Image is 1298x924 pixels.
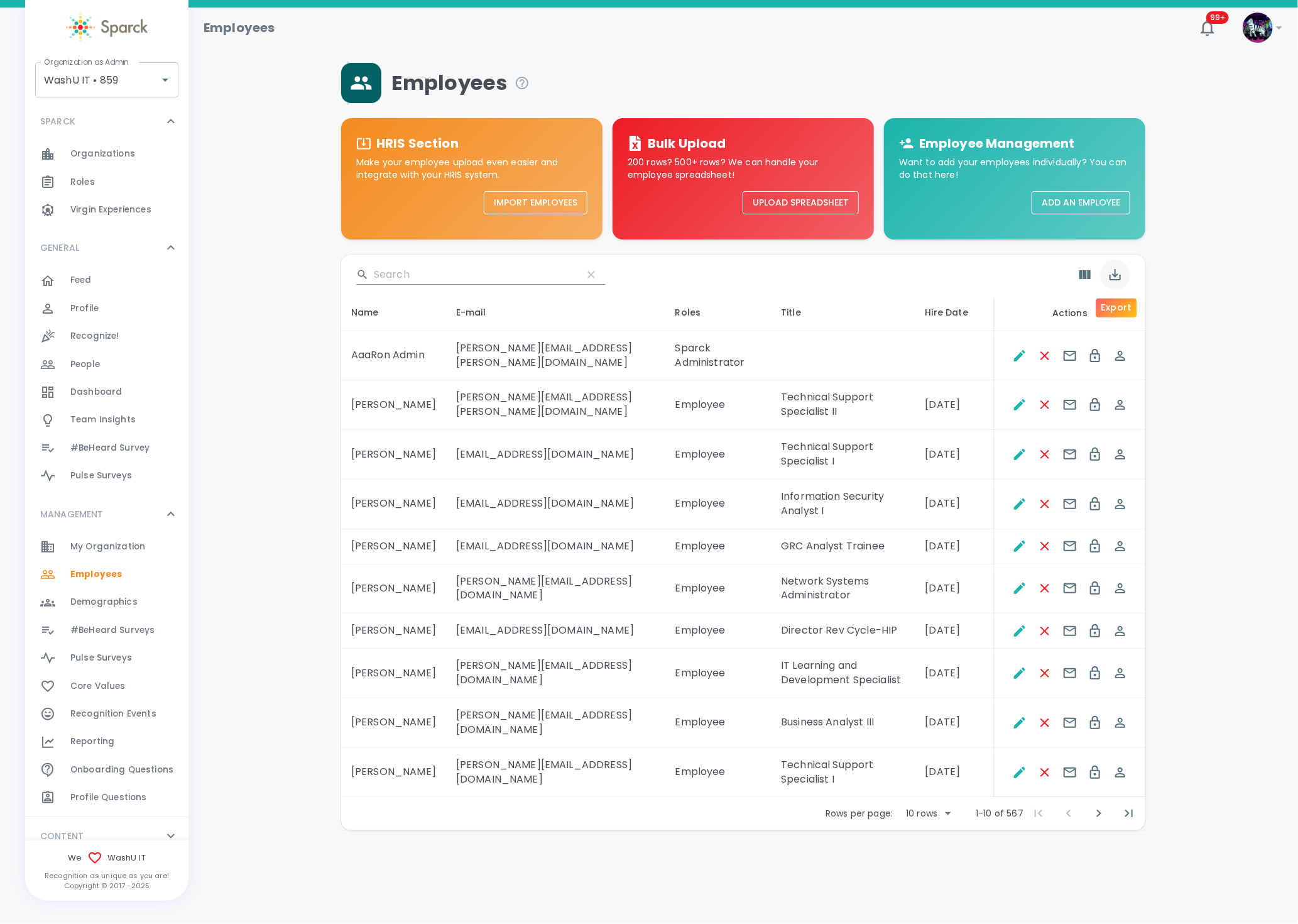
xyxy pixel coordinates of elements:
td: [PERSON_NAME] [341,430,446,480]
button: Spoof This Employee [1108,576,1133,601]
td: [DATE] [915,480,995,529]
a: Profile [25,295,188,322]
div: Title [781,305,905,320]
td: [DATE] [915,649,995,698]
td: [DATE] [915,748,995,798]
td: AaaRon Admin [341,331,446,381]
span: Organizations [70,148,135,160]
button: Spoof This Employee [1108,619,1133,644]
button: Remove Employee [1032,492,1057,517]
label: Organization as Admin [44,57,129,67]
button: Change Password [1083,492,1108,517]
input: Search [374,265,572,285]
span: Previous Page [1054,798,1084,828]
button: Edit [1007,392,1032,417]
button: Spoof This Employee [1108,442,1133,467]
td: [DATE] [915,698,995,748]
p: SPARCK [40,115,75,128]
div: MANAGEMENT [25,533,188,817]
div: Team Insights [25,406,188,434]
a: Employees [25,561,188,588]
div: My Organization [25,533,188,561]
button: 99+ [1192,13,1223,43]
div: Pulse Surveys [25,462,188,490]
h1: Employees [204,18,275,38]
div: Roles [25,168,188,196]
button: Remove Employee [1032,576,1057,601]
td: Employee [665,698,772,748]
span: Virgin Experiences [70,204,151,216]
button: Remove Employee [1032,710,1057,735]
td: [PERSON_NAME][EMAIL_ADDRESS][DOMAIN_NAME] [446,698,665,748]
span: Dashboard [70,386,122,399]
button: Remove Employee [1032,442,1057,467]
div: Name [351,305,436,320]
button: Export [1100,260,1130,290]
td: [EMAIL_ADDRESS][DOMAIN_NAME] [446,430,665,480]
td: Employee [665,613,772,649]
div: CONTENT [25,817,188,855]
button: Upload Spreadsheet [743,191,859,214]
div: Recognition Events [25,700,188,728]
p: Want to add your employees individually? You can do that here! [899,156,1130,181]
td: [PERSON_NAME][EMAIL_ADDRESS][PERSON_NAME][DOMAIN_NAME] [446,380,665,430]
button: Edit [1007,760,1032,785]
button: Send E-mails [1057,392,1083,417]
div: 10 rows [903,807,941,820]
a: Feed [25,267,188,294]
button: Send E-mails [1057,343,1083,368]
p: 1-10 of 567 [976,807,1023,820]
button: Change Password [1083,760,1108,785]
td: [DATE] [915,613,995,649]
td: [PERSON_NAME] [341,564,446,614]
h6: Bulk Upload [648,133,726,153]
a: #BeHeard Survey [25,434,188,462]
span: Profile [70,302,99,315]
div: Reporting [25,728,188,756]
button: Change Password [1083,442,1108,467]
button: Open [156,71,174,89]
a: Onboarding Questions [25,756,188,784]
span: Onboarding Questions [70,764,173,776]
button: Send E-mails [1057,442,1083,467]
span: Team Insights [70,414,136,426]
span: Reporting [70,735,114,748]
div: MANAGEMENT [25,495,188,533]
td: Sparck Administrator [665,331,772,381]
span: Recognize! [70,330,119,343]
td: Employee [665,564,772,614]
a: #BeHeard Surveys [25,617,188,644]
button: Edit [1007,534,1032,559]
button: Add an Employee [1032,191,1130,214]
span: 99+ [1206,11,1229,24]
a: Virgin Experiences [25,196,188,224]
button: Import Employees [484,191,587,214]
button: Spoof This Employee [1108,760,1133,785]
button: Send E-mails [1057,619,1083,644]
td: [PERSON_NAME][EMAIL_ADDRESS][DOMAIN_NAME] [446,564,665,614]
button: Spoof This Employee [1108,534,1133,559]
td: [EMAIL_ADDRESS][DOMAIN_NAME] [446,613,665,649]
p: GENERAL [40,241,79,254]
td: Employee [665,649,772,698]
span: Core Values [70,680,126,693]
td: Network Systems Administrator [771,564,915,614]
button: Change Password [1083,534,1108,559]
div: Core Values [25,673,188,700]
button: Send E-mails [1057,534,1083,559]
span: Pulse Surveys [70,652,132,664]
span: Employees [70,568,122,581]
button: Edit [1007,576,1032,601]
div: Recognize! [25,322,188,350]
span: #BeHeard Surveys [70,624,155,637]
a: Dashboard [25,378,188,406]
img: Picture of Sparck [1243,13,1273,43]
button: Edit [1007,492,1032,517]
button: Send E-mails [1057,661,1083,686]
a: Pulse Surveys [25,644,188,672]
span: Pulse Surveys [70,470,132,482]
td: [PERSON_NAME][EMAIL_ADDRESS][DOMAIN_NAME] [446,748,665,798]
